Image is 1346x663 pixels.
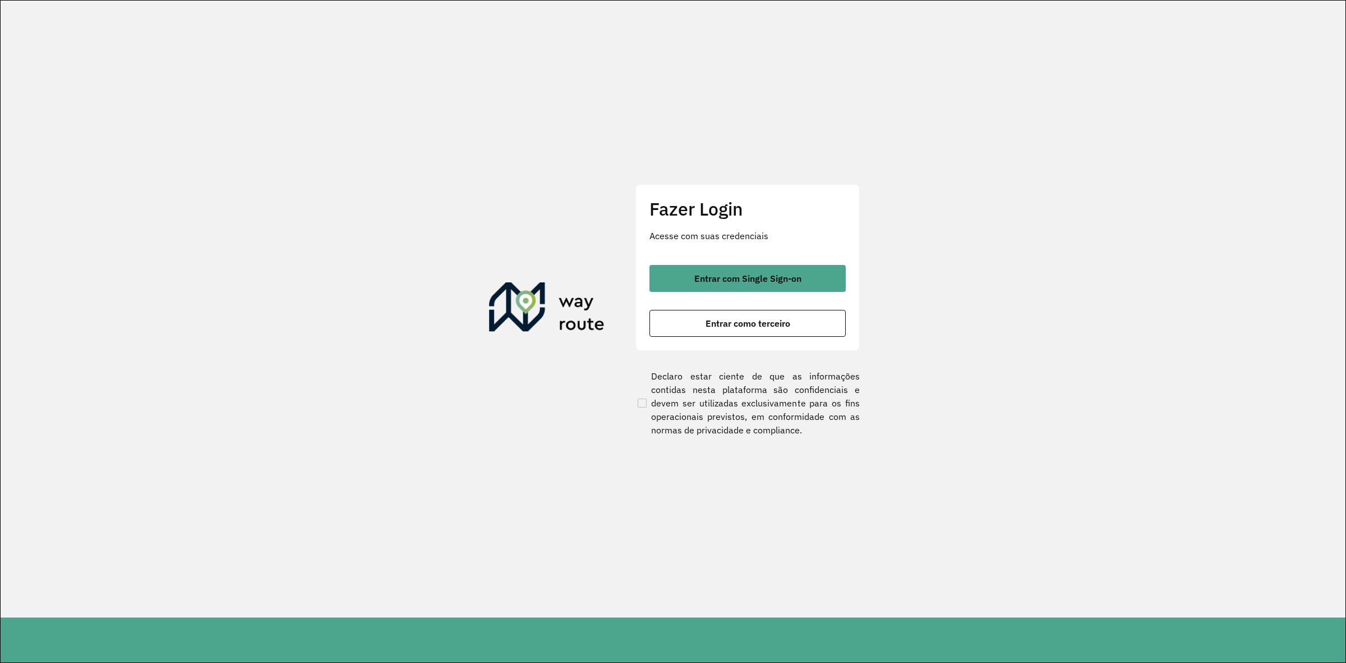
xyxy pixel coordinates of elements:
h2: Fazer Login [649,198,846,220]
button: button [649,265,846,292]
span: Entrar com Single Sign-on [694,274,801,283]
span: Entrar como terceiro [706,319,790,328]
button: button [649,310,846,337]
p: Acesse com suas credenciais [649,229,846,243]
img: Roteirizador AmbevTech [489,282,605,336]
label: Declaro estar ciente de que as informações contidas nesta plataforma são confidenciais e devem se... [635,369,860,437]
